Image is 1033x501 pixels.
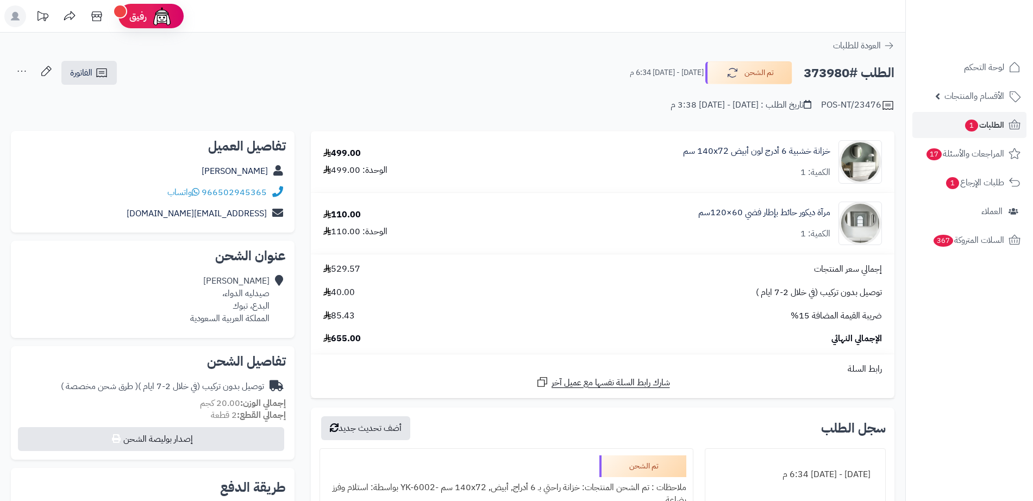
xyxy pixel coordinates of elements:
small: 20.00 كجم [200,397,286,410]
div: الوحدة: 499.00 [323,164,387,177]
a: العملاء [912,198,1026,224]
a: [PERSON_NAME] [202,165,268,178]
h2: عنوان الشحن [20,249,286,262]
div: الوحدة: 110.00 [323,226,387,238]
span: ضريبة القيمة المضافة 15% [791,310,882,322]
a: طلبات الإرجاع1 [912,170,1026,196]
button: أضف تحديث جديد [321,416,410,440]
span: الأقسام والمنتجات [944,89,1004,104]
span: الفاتورة [70,66,92,79]
a: 966502945365 [202,186,267,199]
a: شارك رابط السلة نفسها مع عميل آخر [536,375,670,389]
span: طلبات الإرجاع [945,175,1004,190]
div: 499.00 [323,147,361,160]
small: 2 قطعة [211,409,286,422]
span: 655.00 [323,333,361,345]
img: 1746709299-1702541934053-68567865785768-1000x1000-90x90.jpg [839,140,881,184]
div: [PERSON_NAME] صيدليه الدواء، البدع، تبوك المملكة العربية السعودية [190,275,270,324]
h2: تفاصيل الشحن [20,355,286,368]
span: لوحة التحكم [964,60,1004,75]
h2: طريقة الدفع [220,481,286,494]
span: إجمالي سعر المنتجات [814,263,882,275]
small: [DATE] - [DATE] 6:34 م [630,67,704,78]
div: رابط السلة [315,363,890,375]
a: المراجعات والأسئلة17 [912,141,1026,167]
h2: تفاصيل العميل [20,140,286,153]
span: 17 [926,148,942,160]
a: السلات المتروكة367 [912,227,1026,253]
a: [EMAIL_ADDRESS][DOMAIN_NAME] [127,207,267,220]
div: 110.00 [323,209,361,221]
a: الفاتورة [61,61,117,85]
div: [DATE] - [DATE] 6:34 م [712,464,879,485]
img: ai-face.png [151,5,173,27]
span: السلات المتروكة [932,233,1004,248]
span: توصيل بدون تركيب (في خلال 2-7 ايام ) [756,286,882,299]
span: العملاء [981,204,1003,219]
strong: إجمالي الوزن: [240,397,286,410]
a: لوحة التحكم [912,54,1026,80]
span: العودة للطلبات [833,39,881,52]
a: مرآة ديكور حائط بإطار فضي 60×120سم [698,206,830,219]
h3: سجل الطلب [821,422,886,435]
a: العودة للطلبات [833,39,894,52]
span: ( طرق شحن مخصصة ) [61,380,138,393]
strong: إجمالي القطع: [237,409,286,422]
a: الطلبات1 [912,112,1026,138]
div: الكمية: 1 [800,228,830,240]
span: 1 [946,177,959,189]
div: تم الشحن [599,455,686,477]
span: الطلبات [964,117,1004,133]
a: خزانة خشبية 6 أدرج لون أبيض 140x72 سم [683,145,830,158]
span: 85.43 [323,310,355,322]
img: 1753183096-1-90x90.jpg [839,202,881,245]
span: الإجمالي النهائي [831,333,882,345]
h2: الطلب #373980 [804,62,894,84]
a: تحديثات المنصة [29,5,56,30]
a: واتساب [167,186,199,199]
div: تاريخ الطلب : [DATE] - [DATE] 3:38 م [671,99,811,111]
div: الكمية: 1 [800,166,830,179]
span: شارك رابط السلة نفسها مع عميل آخر [552,377,670,389]
button: تم الشحن [705,61,792,84]
span: رفيق [129,10,147,23]
span: 40.00 [323,286,355,299]
div: توصيل بدون تركيب (في خلال 2-7 ايام ) [61,380,264,393]
span: المراجعات والأسئلة [925,146,1004,161]
button: إصدار بوليصة الشحن [18,427,284,451]
span: 1 [965,120,978,131]
div: POS-NT/23476 [821,99,894,112]
span: 367 [934,235,953,247]
span: 529.57 [323,263,360,275]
